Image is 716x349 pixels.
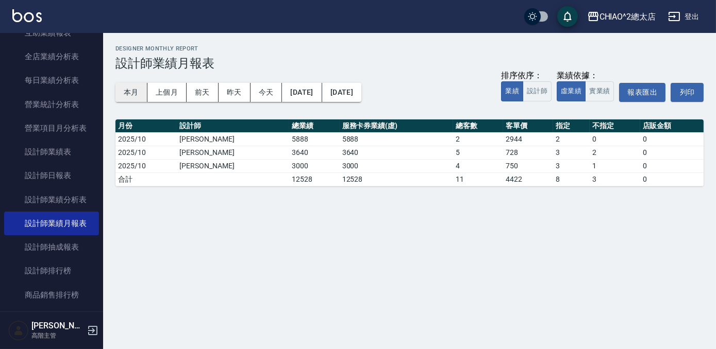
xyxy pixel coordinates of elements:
a: 營業項目月分析表 [4,116,99,140]
td: 0 [640,146,704,159]
button: 上個月 [147,83,187,102]
td: 5888 [340,132,453,146]
button: [DATE] [322,83,361,102]
a: 設計師業績月報表 [4,212,99,235]
div: CHIAO^2總太店 [600,10,656,23]
td: 3000 [340,159,453,172]
td: 3000 [289,159,339,172]
button: 實業績 [585,81,614,101]
td: 11 [453,172,503,186]
td: 750 [503,159,553,172]
h5: [PERSON_NAME] [31,321,84,331]
td: 0 [590,132,640,146]
td: [PERSON_NAME] [177,159,289,172]
td: 3640 [340,146,453,159]
td: 2 [553,132,590,146]
th: 不指定 [590,119,640,133]
th: 客單價 [503,119,553,133]
td: 12528 [340,172,453,186]
td: 3 [553,159,590,172]
a: 商品銷售排行榜 [4,283,99,307]
button: [DATE] [282,83,322,102]
a: 設計師日報表 [4,164,99,187]
th: 月份 [115,119,177,133]
td: 2 [453,132,503,146]
button: 登出 [664,7,704,26]
button: 今天 [251,83,282,102]
a: 營業統計分析表 [4,93,99,116]
a: 商品消耗明細 [4,307,99,330]
td: 3 [590,172,640,186]
td: 12528 [289,172,339,186]
td: 2025/10 [115,146,177,159]
p: 高階主管 [31,331,84,340]
button: 業績 [501,81,523,101]
td: [PERSON_NAME] [177,146,289,159]
button: 列印 [671,83,704,102]
button: 報表匯出 [619,83,665,102]
td: [PERSON_NAME] [177,132,289,146]
th: 總業績 [289,119,339,133]
button: 前天 [187,83,219,102]
a: 設計師業績分析表 [4,188,99,212]
td: 1 [590,159,640,172]
th: 服務卡券業績(虛) [340,119,453,133]
td: 合計 [115,172,177,186]
td: 8 [553,172,590,186]
td: 3640 [289,146,339,159]
a: 每日業績分析表 [4,68,99,92]
a: 設計師業績表 [4,140,99,164]
th: 總客數 [453,119,503,133]
img: Person [8,320,29,341]
th: 指定 [553,119,590,133]
td: 0 [640,172,704,186]
td: 2 [590,146,640,159]
button: 虛業績 [557,81,586,101]
td: 0 [640,132,704,146]
td: 2025/10 [115,159,177,172]
td: 4422 [503,172,553,186]
a: 全店業績分析表 [4,45,99,68]
td: 5888 [289,132,339,146]
table: a dense table [115,119,704,186]
td: 2944 [503,132,553,146]
img: Logo [12,9,42,22]
button: CHIAO^2總太店 [583,6,660,27]
td: 2025/10 [115,132,177,146]
button: 本月 [115,83,147,102]
th: 設計師 [177,119,289,133]
h2: Designer Monthly Report [115,45,704,52]
td: 728 [503,146,553,159]
td: 3 [553,146,590,159]
td: 4 [453,159,503,172]
th: 店販金額 [640,119,704,133]
button: save [557,6,578,27]
div: 業績依據： [557,71,614,81]
div: 排序依序： [501,71,552,81]
h3: 設計師業績月報表 [115,56,704,71]
td: 0 [640,159,704,172]
button: 昨天 [219,83,251,102]
a: 互助業績報表 [4,21,99,45]
td: 5 [453,146,503,159]
a: 設計師抽成報表 [4,235,99,259]
button: 設計師 [523,81,552,101]
a: 設計師排行榜 [4,259,99,283]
